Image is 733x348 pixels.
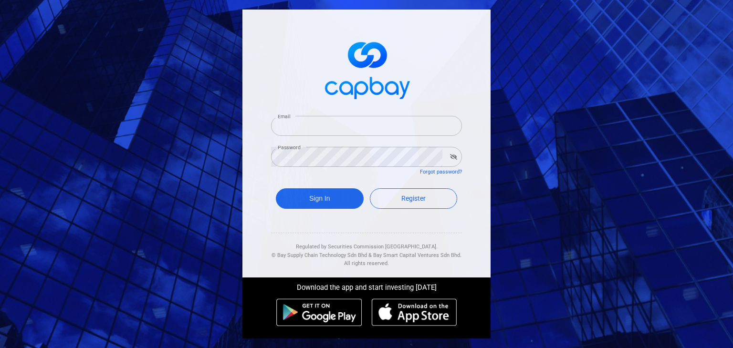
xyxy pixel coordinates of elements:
img: ios [372,298,457,326]
img: android [276,298,362,326]
span: Register [401,194,426,202]
label: Password [278,144,301,151]
img: logo [319,33,414,104]
span: Bay Smart Capital Ventures Sdn Bhd. [373,252,461,258]
button: Sign In [276,188,364,209]
span: © Bay Supply Chain Technology Sdn Bhd [272,252,367,258]
a: Forgot password? [420,169,462,175]
label: Email [278,113,290,120]
a: Register [370,188,458,209]
div: Download the app and start investing [DATE] [235,277,498,294]
div: Regulated by Securities Commission [GEOGRAPHIC_DATA]. & All rights reserved. [271,233,462,268]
